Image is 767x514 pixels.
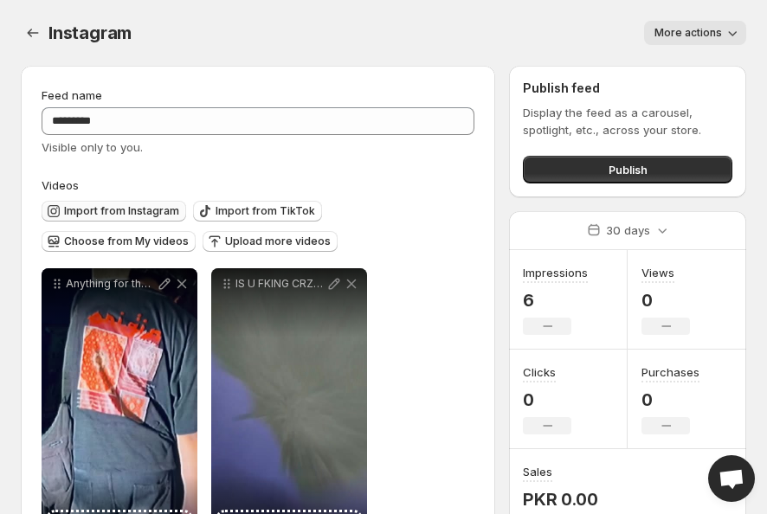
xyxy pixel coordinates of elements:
span: Choose from My videos [64,235,189,248]
p: IS U FKING CRZY shirts from zyric [235,277,325,291]
p: PKR 0.00 [523,489,597,510]
span: Upload more videos [225,235,331,248]
p: 0 [641,389,699,410]
p: 6 [523,290,588,311]
span: Publish [609,161,648,178]
button: Import from Instagram [42,201,186,222]
span: Import from Instagram [64,204,179,218]
a: Open chat [708,455,755,502]
button: Publish [523,156,732,183]
span: Visible only to you. [42,140,143,154]
span: More actions [654,26,722,40]
button: More actions [644,21,746,45]
h2: Publish feed [523,80,732,97]
button: Choose from My videos [42,231,196,252]
p: Anything for the RS shirt zyric [66,277,156,291]
button: Settings [21,21,45,45]
span: Instagram [48,22,132,43]
span: Videos [42,178,79,192]
button: Upload more videos [203,231,338,252]
p: Display the feed as a carousel, spotlight, etc., across your store. [523,104,732,138]
h3: Impressions [523,264,588,281]
p: 0 [641,290,690,311]
p: 30 days [606,222,650,239]
span: Import from TikTok [216,204,315,218]
h3: Views [641,264,674,281]
h3: Sales [523,463,552,480]
p: 0 [523,389,571,410]
span: Feed name [42,88,102,102]
button: Import from TikTok [193,201,322,222]
h3: Purchases [641,363,699,381]
h3: Clicks [523,363,556,381]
